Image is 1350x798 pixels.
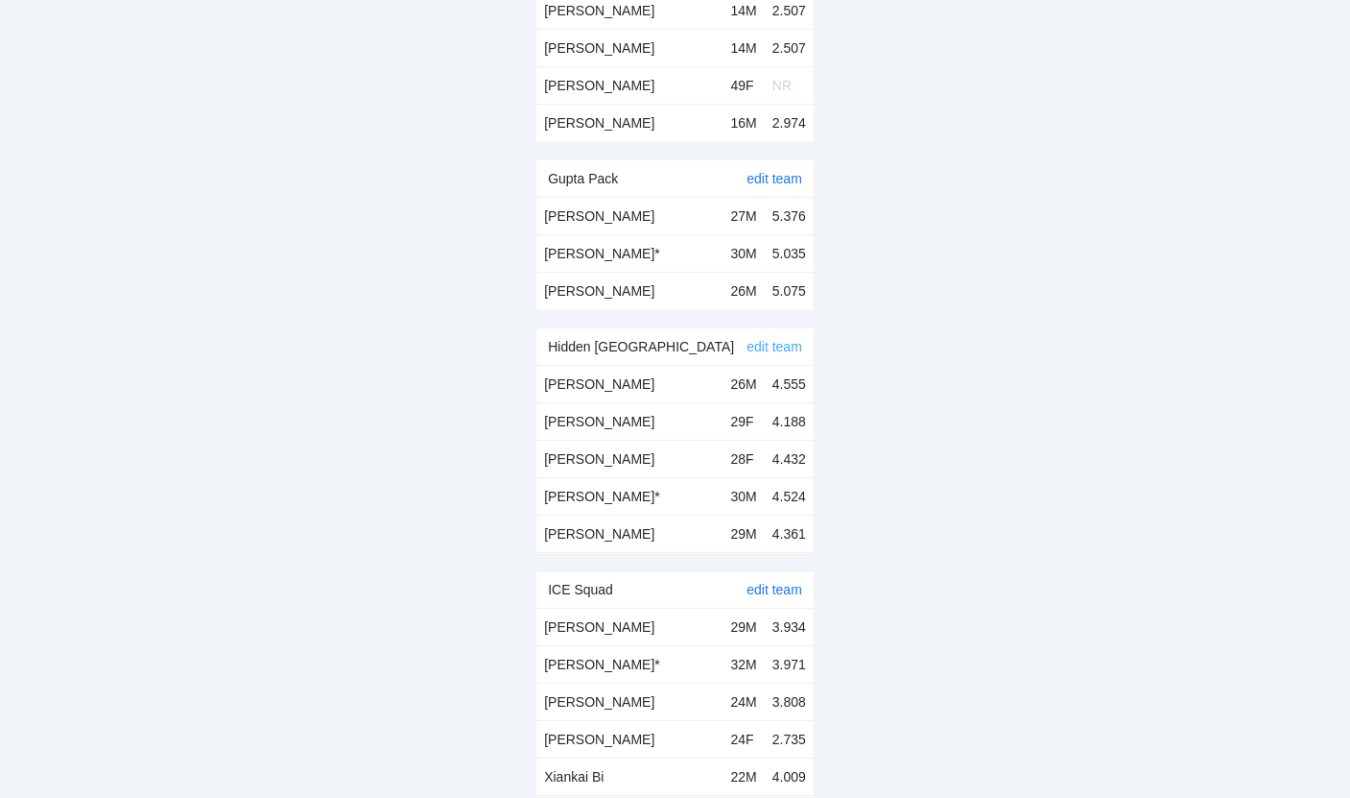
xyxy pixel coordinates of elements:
td: 16M [723,104,765,141]
td: [PERSON_NAME] [536,272,722,309]
span: 4.361 [772,526,806,542]
span: 2.507 [772,40,806,56]
div: Hidden [GEOGRAPHIC_DATA] [548,328,746,365]
a: edit team [746,171,802,186]
td: 26M [723,272,765,309]
span: 5.376 [772,208,806,224]
td: 28F [723,440,765,477]
td: [PERSON_NAME] [536,440,722,477]
td: 49F [723,66,765,104]
td: [PERSON_NAME] [536,683,722,720]
span: 4.432 [772,451,806,467]
a: edit team [746,582,802,597]
div: ICE Squad [548,571,746,608]
td: 26M [723,366,765,403]
td: 30M [723,234,765,272]
td: 29M [723,515,765,552]
td: 30M [723,477,765,515]
td: 29F [723,402,765,440]
span: 2.735 [772,732,806,747]
td: 27M [723,198,765,235]
td: [PERSON_NAME] * [536,645,722,683]
td: 22M [723,758,765,795]
a: edit team [746,339,802,354]
td: 32M [723,645,765,683]
span: 2.974 [772,115,806,131]
td: [PERSON_NAME] [536,515,722,552]
td: [PERSON_NAME] [536,609,722,646]
td: 29M [723,609,765,646]
div: Gupta Pack [548,160,746,197]
span: 3.971 [772,657,806,672]
td: 24M [723,683,765,720]
td: [PERSON_NAME] [536,198,722,235]
span: 5.035 [772,246,806,261]
span: 4.009 [772,769,806,785]
span: 2.507 [772,3,806,18]
td: 14M [723,29,765,66]
td: [PERSON_NAME] [536,29,722,66]
span: 3.808 [772,694,806,710]
span: 4.188 [772,414,806,429]
td: [PERSON_NAME] * [536,234,722,272]
span: 4.555 [772,376,806,392]
td: Xiankai Bi [536,758,722,795]
td: [PERSON_NAME] [536,720,722,758]
td: 24F [723,720,765,758]
td: [PERSON_NAME] [536,366,722,403]
td: [PERSON_NAME] [536,104,722,141]
td: [PERSON_NAME] [536,66,722,104]
span: 4.524 [772,489,806,504]
td: [PERSON_NAME] [536,402,722,440]
td: [PERSON_NAME] * [536,477,722,515]
span: NR [772,78,792,93]
span: 3.934 [772,619,806,635]
span: 5.075 [772,283,806,299]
